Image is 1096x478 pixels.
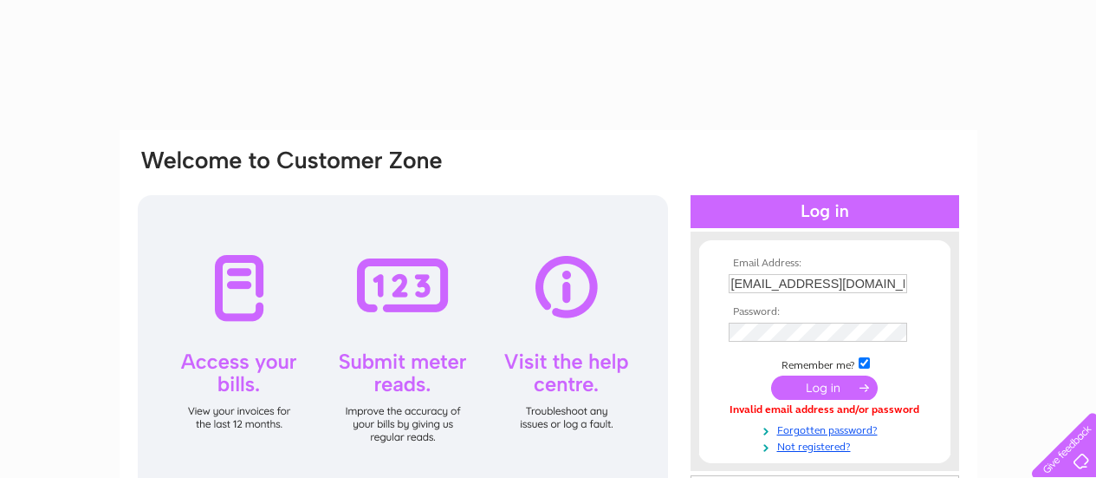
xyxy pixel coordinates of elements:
th: Email Address: [724,258,925,270]
a: Forgotten password? [729,421,925,437]
input: Submit [771,376,878,400]
th: Password: [724,306,925,318]
td: Remember me? [724,355,925,372]
div: Invalid email address and/or password [729,404,921,416]
a: Not registered? [729,437,925,454]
